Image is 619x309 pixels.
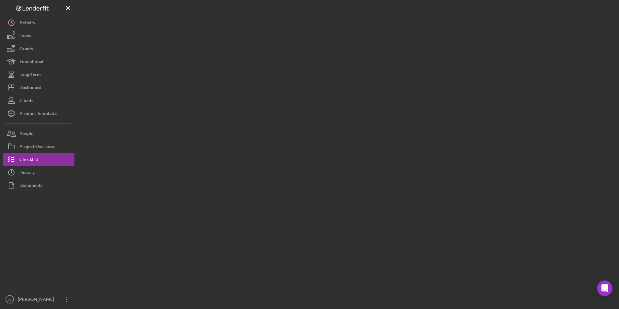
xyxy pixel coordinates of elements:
div: Long-Term [19,68,41,83]
button: Grants [3,42,74,55]
div: Project Overview [19,140,55,154]
div: Product Templates [19,107,57,121]
div: Open Intercom Messenger [597,280,613,296]
div: Activity [19,16,35,31]
button: Dashboard [3,81,74,94]
button: Documents [3,179,74,192]
button: Loans [3,29,74,42]
div: Checklist [19,153,38,167]
button: Clients [3,94,74,107]
button: Product Templates [3,107,74,120]
div: Loans [19,29,31,44]
div: Clients [19,94,33,109]
div: People [19,127,33,142]
text: LG [8,298,12,301]
div: [PERSON_NAME] [16,293,58,307]
button: Activity [3,16,74,29]
button: LG[PERSON_NAME] [3,293,74,306]
button: Checklist [3,153,74,166]
div: History [19,166,35,180]
button: History [3,166,74,179]
button: Long-Term [3,68,74,81]
button: Project Overview [3,140,74,153]
button: People [3,127,74,140]
div: Dashboard [19,81,41,96]
div: Educational [19,55,43,70]
div: Grants [19,42,33,57]
button: Educational [3,55,74,68]
div: Documents [19,179,42,193]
